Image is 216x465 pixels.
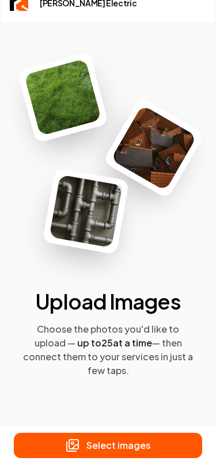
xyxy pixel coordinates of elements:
[24,58,101,136] img: Rebolt Logo
[49,174,122,247] img: Rebolt Logo
[23,290,193,313] h2: Upload Images
[23,322,193,378] p: Choose the photos you'd like to upload — — then connect them to your services in just a few taps.
[14,433,202,458] button: Select images
[77,337,152,349] span: up to 25 at a time
[110,105,196,191] img: Rebolt Logo
[86,439,151,452] p: Select images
